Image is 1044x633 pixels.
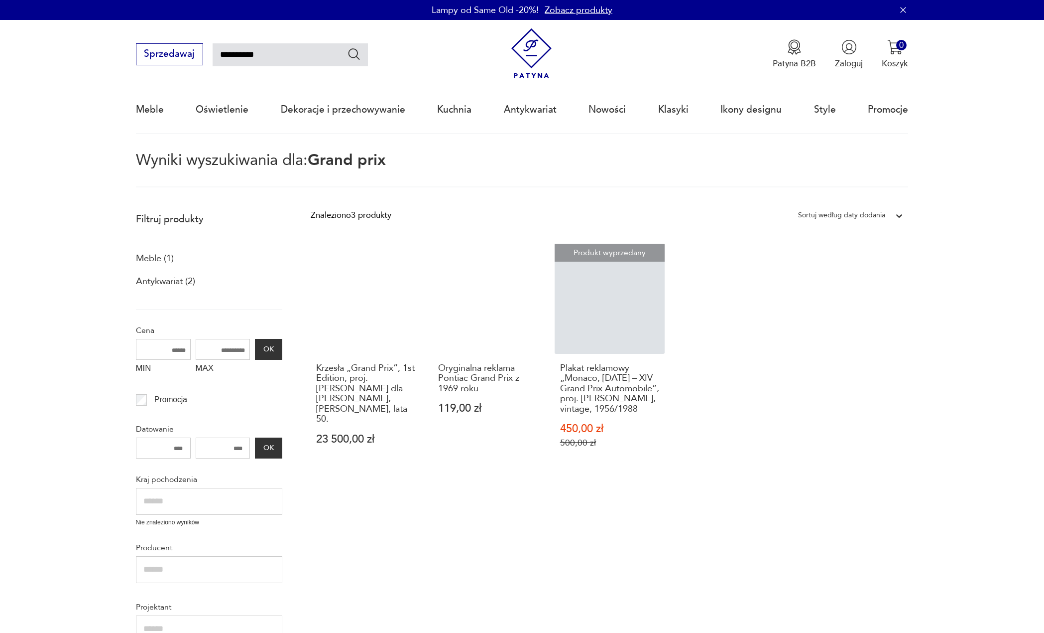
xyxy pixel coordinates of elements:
[882,58,908,69] p: Koszyk
[308,150,386,170] span: Grand prix
[773,39,816,69] a: Ikona medaluPatyna B2B
[798,209,885,222] div: Sortuj według daty dodania
[311,209,391,222] div: Znaleziono 3 produkty
[882,39,908,69] button: 0Koszyk
[255,339,282,360] button: OK
[316,434,415,445] p: 23 500,00 zł
[438,403,537,414] p: 119,00 zł
[545,4,612,16] a: Zobacz produkty
[887,39,903,55] img: Ikona koszyka
[504,87,557,133] a: Antykwariat
[136,43,203,65] button: Sprzedawaj
[835,58,863,69] p: Zaloguj
[588,87,626,133] a: Nowości
[255,438,282,459] button: OK
[506,28,557,79] img: Patyna - sklep z meblami i dekoracjami vintage
[281,87,405,133] a: Dekoracje i przechowywanie
[136,423,282,436] p: Datowanie
[347,47,361,61] button: Szukaj
[835,39,863,69] button: Zaloguj
[136,360,191,379] label: MIN
[787,39,802,55] img: Ikona medalu
[773,58,816,69] p: Patyna B2B
[438,363,537,394] h3: Oryginalna reklama Pontiac Grand Prix z 1969 roku
[432,4,539,16] p: Lampy od Same Old -20%!
[560,424,659,434] p: 450,00 zł
[868,87,908,133] a: Promocje
[136,601,282,614] p: Projektant
[196,360,250,379] label: MAX
[433,244,543,472] a: Oryginalna reklama Pontiac Grand Prix z 1969 rokuOryginalna reklama Pontiac Grand Prix z 1969 rok...
[720,87,782,133] a: Ikony designu
[316,363,415,424] h3: Krzesła „Grand Prix”, 1st Edition, proj. [PERSON_NAME] dla [PERSON_NAME], [PERSON_NAME], lata 50.
[136,324,282,337] p: Cena
[136,273,195,290] a: Antykwariat (2)
[136,51,203,59] a: Sprzedawaj
[136,153,909,187] p: Wyniki wyszukiwania dla:
[560,363,659,414] h3: Plakat reklamowy „Monaco, [DATE] – XIV Grand Prix Automobile”, proj. [PERSON_NAME], vintage, 1956...
[896,40,907,50] div: 0
[154,393,187,406] p: Promocja
[136,213,282,226] p: Filtruj produkty
[773,39,816,69] button: Patyna B2B
[560,438,659,448] p: 500,00 zł
[136,250,174,267] a: Meble (1)
[311,244,421,472] a: Krzesła „Grand Prix”, 1st Edition, proj. Arne Jacobsen dla Fritz Hansen, Dania, lata 50.Krzesła „...
[136,541,282,554] p: Producent
[841,39,857,55] img: Ikonka użytkownika
[196,87,248,133] a: Oświetlenie
[555,244,665,472] a: Produkt wyprzedanyPlakat reklamowy „Monaco, 13 maja 1956 – XIV Grand Prix Automobile”, proj. Jacq...
[136,518,282,527] p: Nie znaleziono wyników
[437,87,471,133] a: Kuchnia
[814,87,836,133] a: Style
[136,87,164,133] a: Meble
[658,87,689,133] a: Klasyki
[136,473,282,486] p: Kraj pochodzenia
